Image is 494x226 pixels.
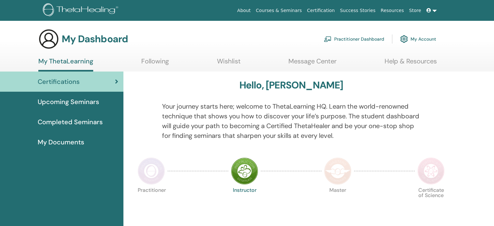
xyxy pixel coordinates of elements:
[231,188,258,215] p: Instructor
[38,77,80,86] span: Certifications
[239,79,343,91] h3: Hello, [PERSON_NAME]
[253,5,305,17] a: Courses & Seminars
[324,32,384,46] a: Practitioner Dashboard
[162,101,421,140] p: Your journey starts here; welcome to ThetaLearning HQ. Learn the world-renowned technique that sh...
[217,57,241,70] a: Wishlist
[400,32,436,46] a: My Account
[324,36,332,42] img: chalkboard-teacher.svg
[324,188,351,215] p: Master
[417,157,445,185] img: Certificate of Science
[38,137,84,147] span: My Documents
[138,188,165,215] p: Practitioner
[407,5,424,17] a: Store
[304,5,337,17] a: Certification
[43,3,120,18] img: logo.png
[417,188,445,215] p: Certificate of Science
[378,5,407,17] a: Resources
[231,157,258,185] img: Instructor
[62,33,128,45] h3: My Dashboard
[38,57,93,72] a: My ThetaLearning
[288,57,336,70] a: Message Center
[138,157,165,185] img: Practitioner
[337,5,378,17] a: Success Stories
[38,29,59,49] img: generic-user-icon.jpg
[38,97,99,107] span: Upcoming Seminars
[324,157,351,185] img: Master
[385,57,437,70] a: Help & Resources
[141,57,169,70] a: Following
[38,117,103,127] span: Completed Seminars
[400,33,408,45] img: cog.svg
[234,5,253,17] a: About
